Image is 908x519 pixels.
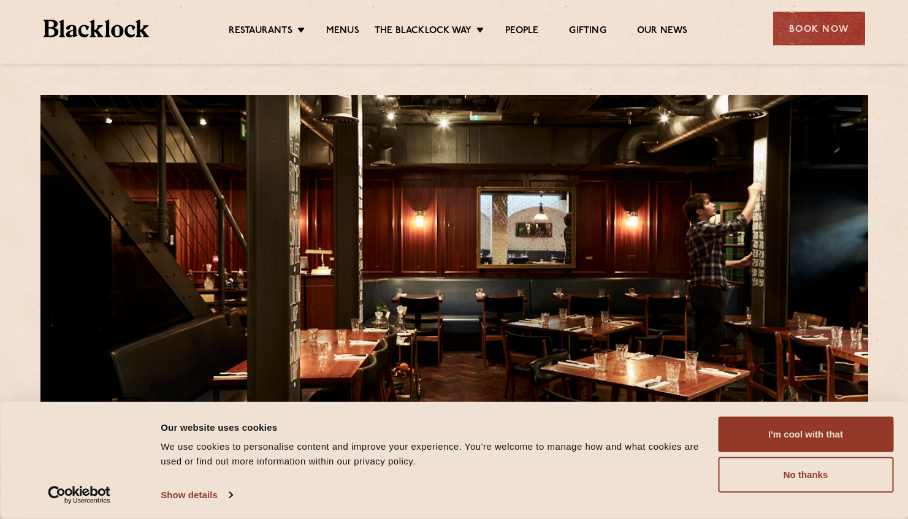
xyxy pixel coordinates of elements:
[161,439,704,469] div: We use cookies to personalise content and improve your experience. You're welcome to manage how a...
[26,486,133,504] a: Usercentrics Cookiebot - opens in a new window
[44,20,150,37] img: BL_Textured_Logo-footer-cropped.svg
[505,25,538,39] a: People
[229,25,292,39] a: Restaurants
[637,25,688,39] a: Our News
[718,417,893,452] button: I'm cool with that
[718,457,893,493] button: No thanks
[161,486,232,504] a: Show details
[773,12,865,45] div: Book Now
[161,420,704,434] div: Our website uses cookies
[569,25,606,39] a: Gifting
[326,25,359,39] a: Menus
[375,25,471,39] a: The Blacklock Way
